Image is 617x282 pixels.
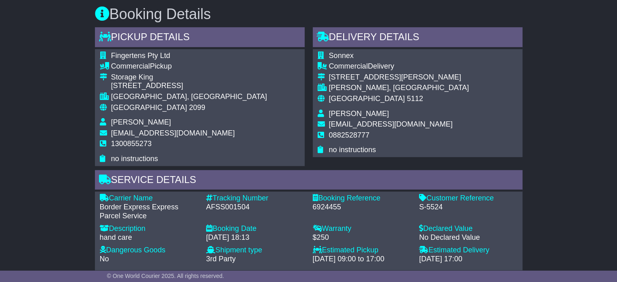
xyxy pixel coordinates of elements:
span: [GEOGRAPHIC_DATA] [329,95,405,103]
span: © One World Courier 2025. All rights reserved. [107,273,224,279]
div: $250 [313,233,411,242]
div: Pickup Details [95,27,305,49]
div: [DATE] 17:00 [419,255,518,264]
div: hand care [100,233,198,242]
span: [PERSON_NAME] [329,110,389,118]
div: [DATE] 18:13 [206,233,305,242]
span: 3rd Party [206,255,236,263]
div: [STREET_ADDRESS] [111,82,267,90]
div: S-5524 [419,203,518,212]
div: Booking Date [206,224,305,233]
div: Declared Value [419,224,518,233]
span: 2099 [189,103,205,112]
div: Description [100,224,198,233]
div: Storage King [111,73,267,82]
div: Shipment type [206,246,305,255]
span: No [100,255,109,263]
div: Estimated Delivery [419,246,518,255]
span: Sonnex [329,52,354,60]
span: Commercial [111,62,150,70]
div: Pickup [111,62,267,71]
div: No Declared Value [419,233,518,242]
div: Dangerous Goods [100,246,198,255]
div: Delivery Details [313,27,522,49]
span: [PERSON_NAME] [111,118,171,126]
div: Booking Reference [313,194,411,203]
span: 1300855273 [111,140,152,148]
div: Service Details [95,170,522,192]
span: [EMAIL_ADDRESS][DOMAIN_NAME] [111,129,235,137]
div: [GEOGRAPHIC_DATA], [GEOGRAPHIC_DATA] [111,93,267,101]
div: Customer Reference [419,194,518,203]
div: Carrier Name [100,194,198,203]
div: Estimated Pickup [313,246,411,255]
div: Delivery [329,62,469,71]
span: Commercial [329,62,368,70]
span: [EMAIL_ADDRESS][DOMAIN_NAME] [329,120,453,128]
h3: Booking Details [95,6,522,22]
span: 5112 [407,95,423,103]
div: 6924455 [313,203,411,212]
div: Tracking Number [206,194,305,203]
span: [GEOGRAPHIC_DATA] [111,103,187,112]
div: [DATE] 09:00 to 17:00 [313,255,411,264]
span: Fingertens Pty Ltd [111,52,170,60]
div: Warranty [313,224,411,233]
span: no instructions [329,146,376,154]
div: [STREET_ADDRESS][PERSON_NAME] [329,73,469,82]
div: Border Express Express Parcel Service [100,203,198,220]
div: [PERSON_NAME], [GEOGRAPHIC_DATA] [329,84,469,93]
span: 0882528777 [329,131,370,139]
div: AFSS001504 [206,203,305,212]
span: no instructions [111,155,158,163]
